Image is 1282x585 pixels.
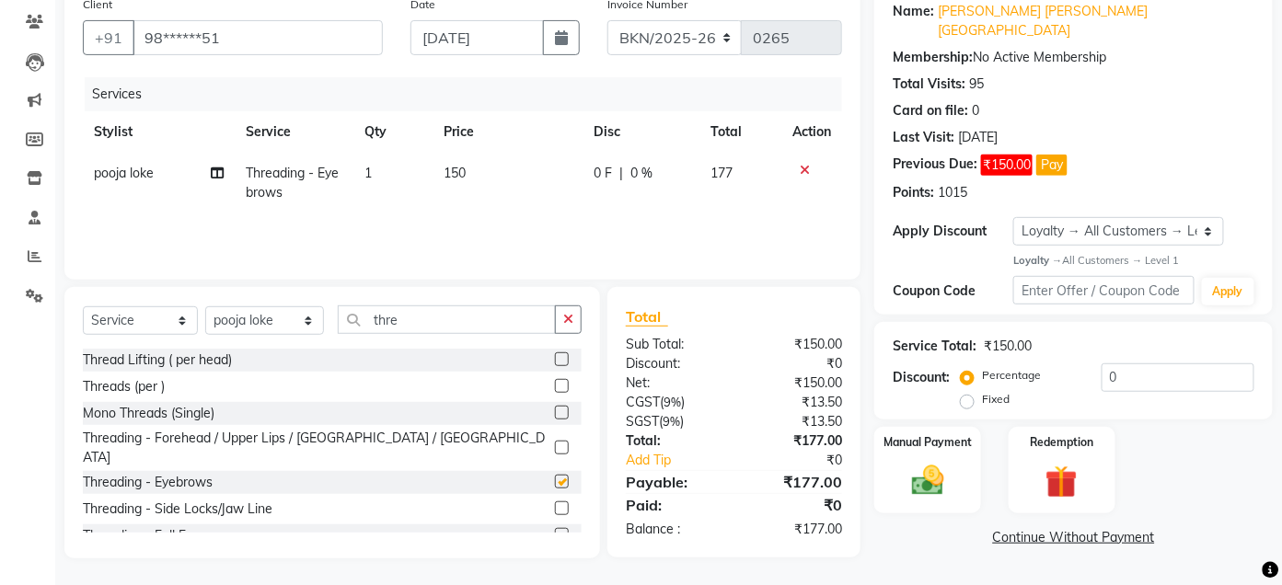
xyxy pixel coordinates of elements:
[246,165,339,201] span: Threading - Eyebrows
[612,373,734,393] div: Net:
[664,395,681,409] span: 9%
[893,101,968,120] div: Card on file:
[734,393,857,412] div: ₹13.50
[1035,462,1088,501] img: _gift.svg
[235,111,354,153] th: Service
[938,183,967,202] div: 1015
[938,2,1254,40] a: [PERSON_NAME] [PERSON_NAME][GEOGRAPHIC_DATA]
[902,462,954,499] img: _cash.svg
[969,75,984,94] div: 95
[83,404,214,423] div: Mono Threads (Single)
[612,451,755,470] a: Add Tip
[612,412,734,431] div: ( )
[445,165,467,181] span: 150
[710,165,733,181] span: 177
[958,128,998,147] div: [DATE]
[612,335,734,354] div: Sub Total:
[734,335,857,354] div: ₹150.00
[133,20,383,55] input: Search by Name/Mobile/Email/Code
[734,471,857,493] div: ₹177.00
[981,155,1033,176] span: ₹150.00
[612,471,734,493] div: Payable:
[893,222,1013,241] div: Apply Discount
[734,520,857,539] div: ₹177.00
[663,414,680,429] span: 9%
[734,431,857,451] div: ₹177.00
[1013,253,1254,269] div: All Customers → Level 1
[583,111,699,153] th: Disc
[1013,276,1194,304] input: Enter Offer / Coupon Code
[94,165,154,181] span: pooja loke
[612,520,734,539] div: Balance :
[338,305,556,334] input: Search or Scan
[984,337,1032,356] div: ₹150.00
[594,164,612,183] span: 0 F
[83,377,165,396] div: Threads (per )
[734,412,857,431] div: ₹13.50
[626,307,668,327] span: Total
[884,434,972,451] label: Manual Payment
[734,354,857,373] div: ₹0
[734,373,857,393] div: ₹150.00
[893,368,950,387] div: Discount:
[619,164,623,183] span: |
[630,164,653,183] span: 0 %
[85,77,856,111] div: Services
[612,393,734,412] div: ( )
[83,350,232,370] div: Thread Lifting ( per head)
[893,183,934,202] div: Points:
[83,473,213,492] div: Threading - Eyebrows
[893,128,954,147] div: Last Visit:
[893,337,976,356] div: Service Total:
[893,155,977,176] div: Previous Due:
[433,111,583,153] th: Price
[893,48,1254,67] div: No Active Membership
[893,2,934,40] div: Name:
[83,499,272,519] div: Threading - Side Locks/Jaw Line
[83,20,134,55] button: +91
[364,165,372,181] span: 1
[893,281,1013,301] div: Coupon Code
[734,494,857,516] div: ₹0
[626,413,659,430] span: SGST
[83,429,548,467] div: Threading - Forehead / Upper Lips / [GEOGRAPHIC_DATA] / [GEOGRAPHIC_DATA]
[83,526,207,545] div: Threading - Full Face
[612,354,734,373] div: Discount:
[612,494,734,516] div: Paid:
[982,391,1010,407] label: Fixed
[755,451,857,470] div: ₹0
[781,111,842,153] th: Action
[1202,278,1254,305] button: Apply
[1013,254,1062,267] strong: Loyalty →
[893,48,973,67] div: Membership:
[1030,434,1093,451] label: Redemption
[1036,155,1068,176] button: Pay
[972,101,979,120] div: 0
[878,528,1269,547] a: Continue Without Payment
[353,111,433,153] th: Qty
[83,111,235,153] th: Stylist
[699,111,781,153] th: Total
[626,394,660,410] span: CGST
[893,75,965,94] div: Total Visits:
[612,431,734,451] div: Total:
[982,367,1041,384] label: Percentage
